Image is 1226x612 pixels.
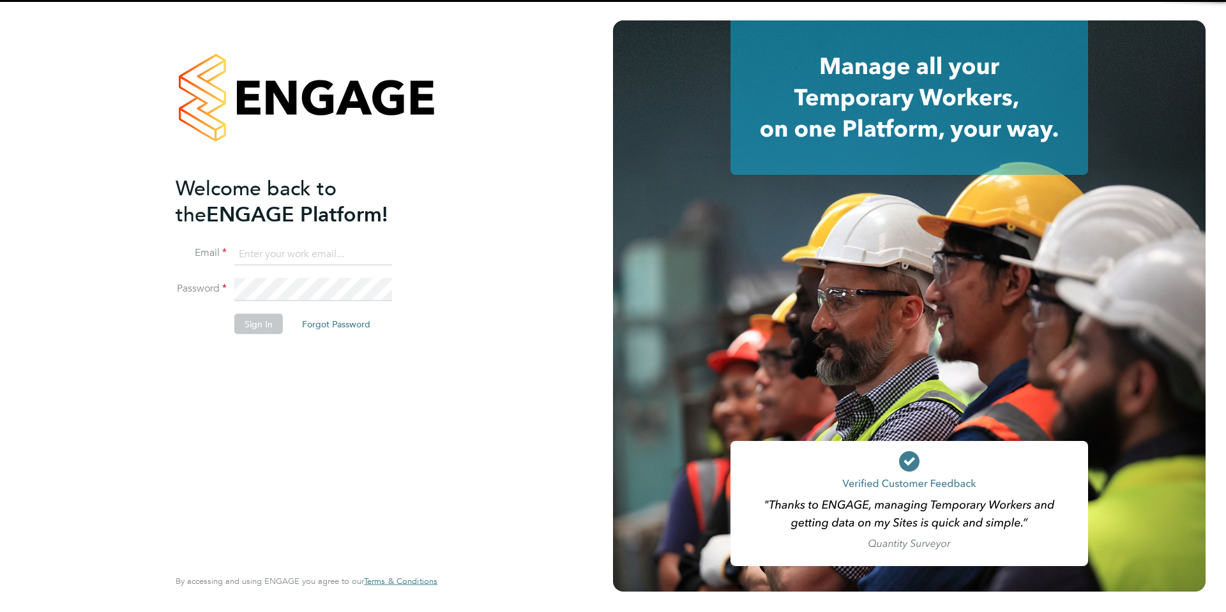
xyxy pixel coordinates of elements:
input: Enter your work email... [234,243,392,265]
label: Email [176,246,227,260]
span: Welcome back to the [176,175,337,227]
a: Terms & Conditions [364,576,437,586]
h2: ENGAGE Platform! [176,175,425,227]
span: Terms & Conditions [364,576,437,586]
span: By accessing and using ENGAGE you agree to our [176,576,437,586]
button: Forgot Password [292,314,381,334]
button: Sign In [234,314,283,334]
label: Password [176,282,227,295]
